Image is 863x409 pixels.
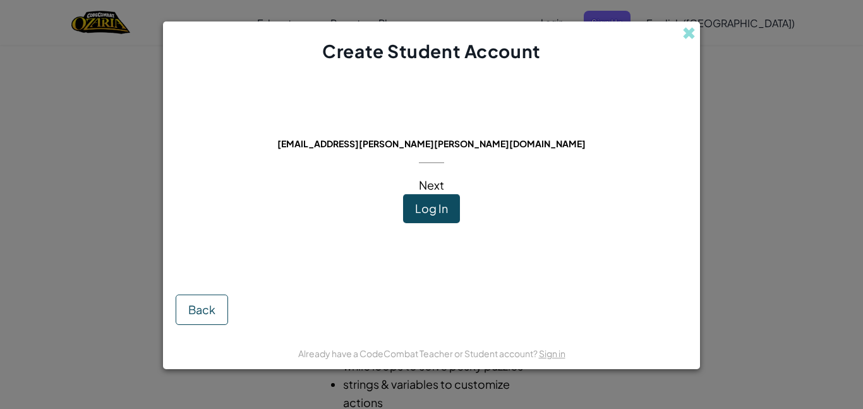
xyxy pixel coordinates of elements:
a: Sign in [539,348,565,359]
span: Log In [415,201,448,216]
span: Create Student Account [322,40,540,62]
span: This email is already in use: [342,120,521,135]
button: Log In [403,194,460,223]
span: Already have a CodeCombat Teacher or Student account? [298,348,539,359]
span: Next [419,178,444,192]
span: [EMAIL_ADDRESS][PERSON_NAME][PERSON_NAME][DOMAIN_NAME] [277,138,586,149]
button: Back [176,295,228,325]
span: Back [188,302,215,317]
